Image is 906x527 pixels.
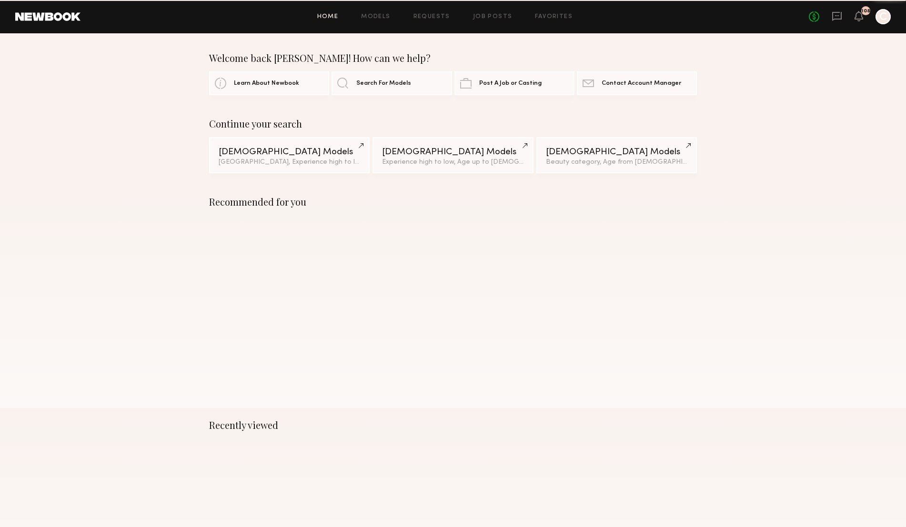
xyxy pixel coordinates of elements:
div: Beauty category, Age from [DEMOGRAPHIC_DATA]. [546,159,687,166]
a: Models [361,14,390,20]
div: 108 [861,9,870,14]
div: [DEMOGRAPHIC_DATA] Models [546,148,687,157]
div: [DEMOGRAPHIC_DATA] Models [219,148,360,157]
a: Home [317,14,339,20]
a: [DEMOGRAPHIC_DATA] ModelsBeauty category, Age from [DEMOGRAPHIC_DATA]. [536,137,697,173]
a: [DEMOGRAPHIC_DATA] ModelsExperience high to low, Age up to [DEMOGRAPHIC_DATA]. [372,137,533,173]
div: [DEMOGRAPHIC_DATA] Models [382,148,523,157]
span: Search For Models [356,80,411,87]
a: [DEMOGRAPHIC_DATA] Models[GEOGRAPHIC_DATA], Experience high to low [209,137,370,173]
div: Recommended for you [209,196,697,208]
div: Recently viewed [209,419,697,431]
span: Contact Account Manager [602,80,681,87]
a: Favorites [535,14,573,20]
a: C [876,9,891,24]
div: Welcome back [PERSON_NAME]! How can we help? [209,52,697,64]
a: Search For Models [332,71,452,95]
div: [GEOGRAPHIC_DATA], Experience high to low [219,159,360,166]
a: Job Posts [473,14,513,20]
div: Continue your search [209,118,697,129]
a: Requests [413,14,450,20]
a: Post A Job or Casting [454,71,574,95]
span: Learn About Newbook [234,80,299,87]
a: Learn About Newbook [209,71,329,95]
span: Post A Job or Casting [479,80,542,87]
a: Contact Account Manager [577,71,697,95]
div: Experience high to low, Age up to [DEMOGRAPHIC_DATA]. [382,159,523,166]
